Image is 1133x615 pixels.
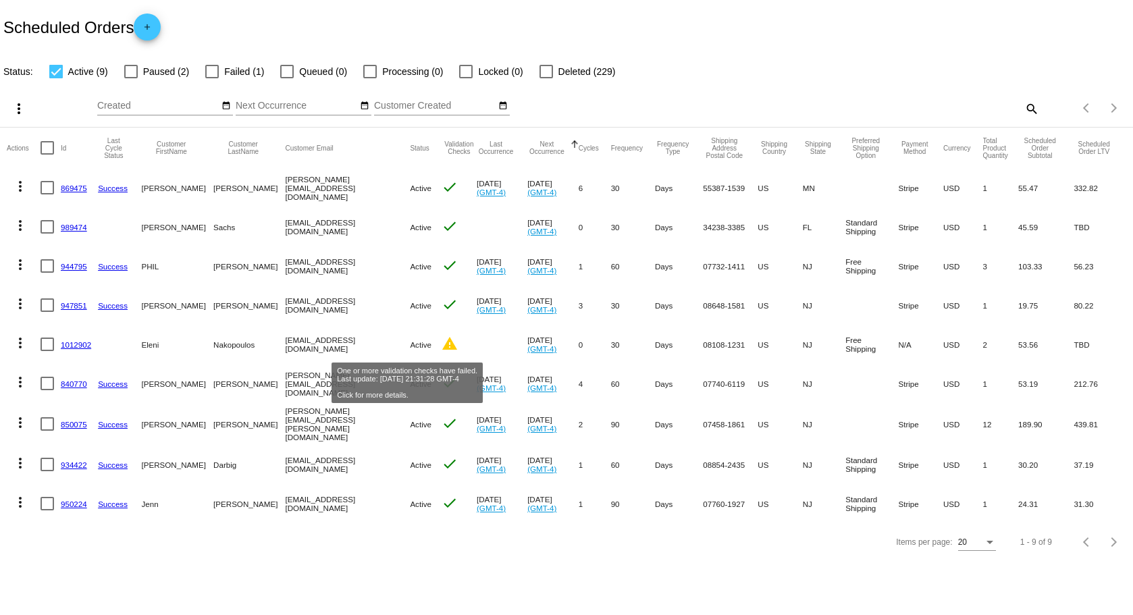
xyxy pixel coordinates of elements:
mat-cell: PHIL [142,246,214,286]
mat-icon: check [442,179,458,195]
a: (GMT-4) [527,383,556,392]
mat-icon: more_vert [12,374,28,390]
span: Active [410,223,431,232]
button: Change sorting for LastProcessingCycleId [98,137,129,159]
a: Success [98,184,128,192]
mat-cell: 07732-1411 [703,246,758,286]
mat-cell: Stripe [898,207,943,246]
mat-cell: MN [803,168,845,207]
a: Success [98,301,128,310]
mat-cell: Days [655,325,703,364]
mat-icon: more_vert [12,296,28,312]
mat-icon: more_vert [12,335,28,351]
a: 989474 [61,223,87,232]
mat-cell: 08108-1231 [703,325,758,364]
button: Change sorting for FrequencyType [655,140,691,155]
mat-cell: 07760-1927 [703,484,758,523]
a: (GMT-4) [477,305,506,314]
button: Change sorting for CurrencyIso [943,144,971,152]
a: Success [98,420,128,429]
mat-cell: [EMAIL_ADDRESS][DOMAIN_NAME] [286,286,411,325]
a: (GMT-4) [527,464,556,473]
mat-icon: more_vert [12,455,28,471]
button: Change sorting for Frequency [611,144,643,152]
span: Failed (1) [224,63,264,80]
mat-cell: 30 [611,168,655,207]
span: Active [410,184,431,192]
mat-cell: Days [655,364,703,403]
span: 20 [958,537,967,547]
mat-cell: [DATE] [477,364,527,403]
mat-cell: TBD [1074,325,1126,364]
mat-cell: NJ [803,364,845,403]
span: Status: [3,66,33,77]
mat-cell: 1 [983,364,1019,403]
mat-cell: 30 [611,286,655,325]
a: (GMT-4) [477,266,506,275]
button: Previous page [1074,95,1101,122]
mat-cell: 1 [983,445,1019,484]
button: Change sorting for Status [410,144,429,152]
mat-cell: 07458-1861 [703,403,758,445]
mat-cell: Free Shipping [845,246,898,286]
mat-cell: [DATE] [527,484,579,523]
mat-cell: 2 [983,325,1019,364]
mat-cell: 90 [611,484,655,523]
mat-cell: US [758,325,802,364]
mat-cell: Nakopoulos [213,325,285,364]
mat-cell: [PERSON_NAME][EMAIL_ADDRESS][DOMAIN_NAME] [286,168,411,207]
mat-cell: 4 [579,364,611,403]
mat-cell: NJ [803,325,845,364]
span: Active [410,301,431,310]
button: Change sorting for Id [61,144,66,152]
mat-cell: 1 [983,168,1019,207]
mat-icon: search [1023,98,1039,119]
button: Previous page [1074,529,1101,556]
mat-cell: [PERSON_NAME] [142,207,214,246]
mat-cell: Stripe [898,246,943,286]
mat-cell: Eleni [142,325,214,364]
mat-cell: 2 [579,403,611,445]
a: Success [98,500,128,508]
a: 947851 [61,301,87,310]
mat-icon: more_vert [12,415,28,431]
mat-cell: US [758,484,802,523]
mat-cell: 3 [983,246,1019,286]
mat-icon: check [442,415,458,431]
button: Next page [1101,95,1128,122]
mat-cell: 24.31 [1018,484,1074,523]
a: 950224 [61,500,87,508]
mat-cell: 1 [983,207,1019,246]
span: Active [410,460,431,469]
mat-cell: USD [943,445,983,484]
mat-header-cell: Validation Checks [442,128,477,168]
mat-icon: date_range [360,101,369,111]
a: 944795 [61,262,87,271]
mat-cell: 0 [579,207,611,246]
mat-cell: 1 [579,484,611,523]
mat-cell: N/A [898,325,943,364]
mat-cell: Days [655,207,703,246]
mat-cell: [DATE] [527,168,579,207]
a: (GMT-4) [527,188,556,196]
mat-cell: US [758,207,802,246]
mat-cell: 53.19 [1018,364,1074,403]
mat-cell: Standard Shipping [845,207,898,246]
mat-icon: more_vert [12,494,28,510]
mat-cell: Days [655,484,703,523]
mat-cell: 31.30 [1074,484,1126,523]
mat-cell: 55.47 [1018,168,1074,207]
span: Active [410,379,431,388]
mat-cell: [DATE] [527,325,579,364]
a: 934422 [61,460,87,469]
span: Active [410,262,431,271]
mat-header-cell: Actions [7,128,41,168]
a: 840770 [61,379,87,388]
a: 869475 [61,184,87,192]
mat-cell: 6 [579,168,611,207]
mat-cell: US [758,445,802,484]
mat-cell: [EMAIL_ADDRESS][DOMAIN_NAME] [286,484,411,523]
mat-cell: 30.20 [1018,445,1074,484]
mat-cell: Days [655,168,703,207]
mat-cell: Days [655,445,703,484]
